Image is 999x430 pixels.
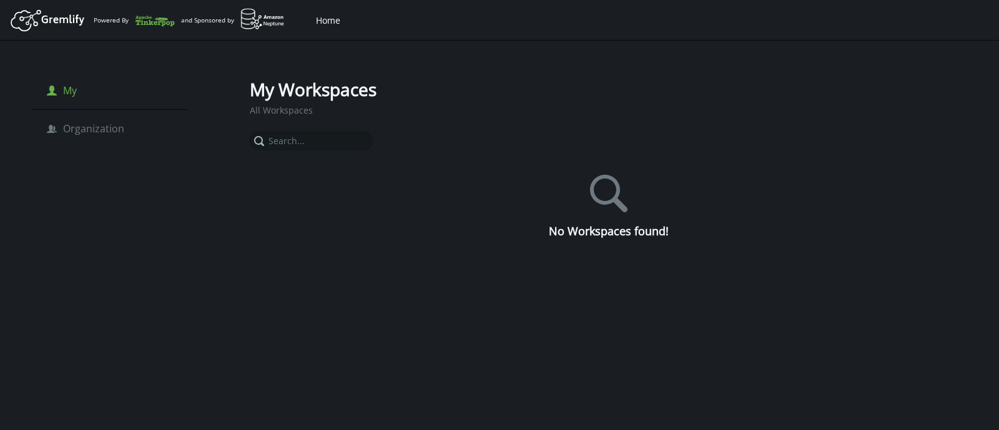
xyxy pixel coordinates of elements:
[63,84,77,97] span: My
[250,132,373,150] input: Search...
[250,104,313,116] span: All Workspaces
[310,11,347,29] button: Home
[250,78,968,100] h1: My Workspaces
[316,14,340,26] span: Home
[250,100,313,119] button: All Workspaces
[37,78,86,103] button: My
[37,116,134,141] button: Organization
[240,8,285,30] img: AWS Neptune
[94,9,175,31] div: Powered By
[549,225,669,238] h4: No Workspaces found!
[63,122,124,135] span: Organization
[181,8,285,32] div: and Sponsored by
